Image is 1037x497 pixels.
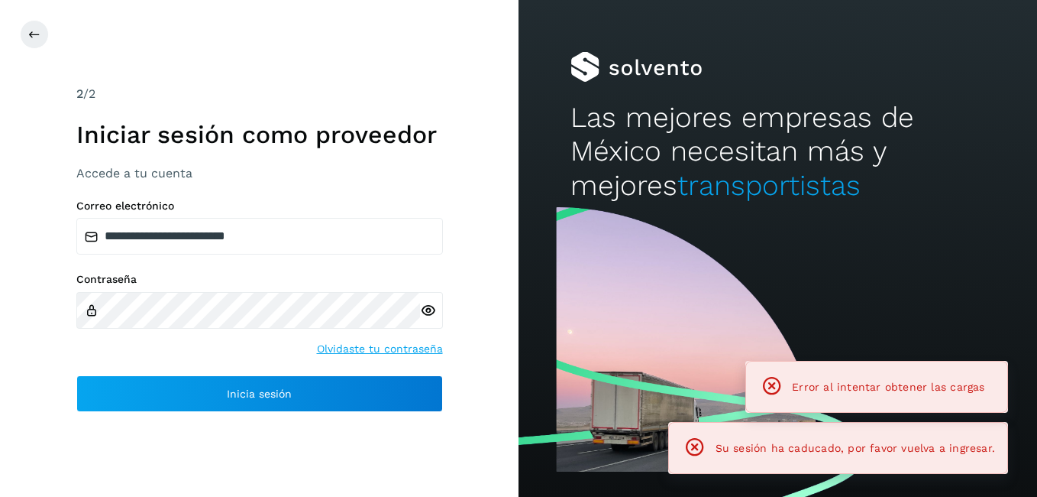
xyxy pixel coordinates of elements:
a: Olvidaste tu contraseña [317,341,443,357]
span: Error al intentar obtener las cargas [792,381,984,393]
div: /2 [76,85,443,103]
h3: Accede a tu cuenta [76,166,443,180]
span: Su sesión ha caducado, por favor vuelva a ingresar. [716,442,995,454]
span: 2 [76,86,83,101]
label: Correo electrónico [76,200,443,213]
span: Inicia sesión [227,388,292,399]
h1: Iniciar sesión como proveedor [76,120,443,149]
h2: Las mejores empresas de México necesitan más y mejores [570,101,985,203]
button: Inicia sesión [76,375,443,412]
span: transportistas [677,169,861,202]
label: Contraseña [76,273,443,286]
